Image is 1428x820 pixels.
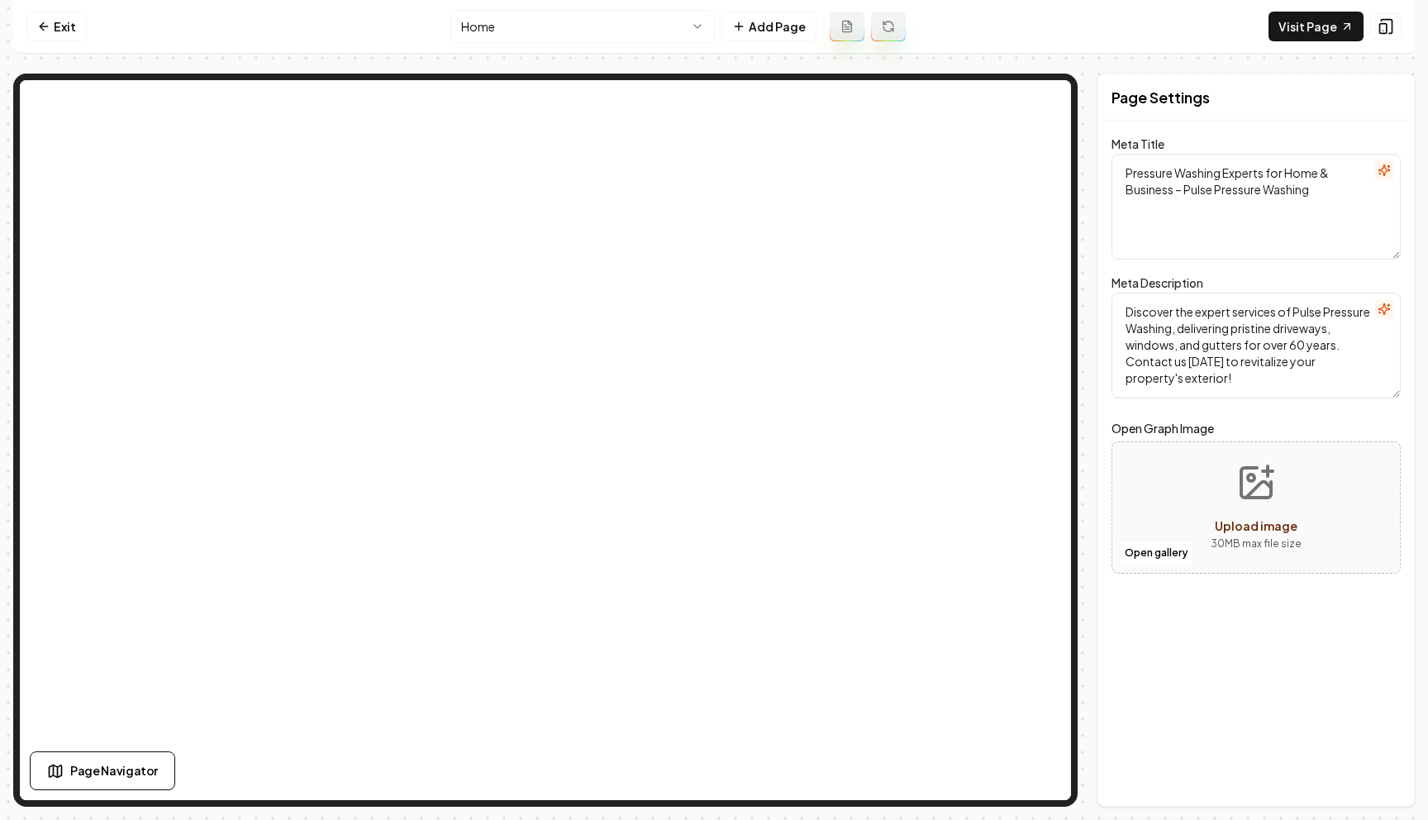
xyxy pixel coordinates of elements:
[721,12,816,41] button: Add Page
[1197,450,1315,565] button: Upload image
[1111,418,1401,438] label: Open Graph Image
[1119,540,1193,566] button: Open gallery
[1111,136,1164,151] label: Meta Title
[1269,12,1364,41] a: Visit Page
[26,12,87,41] a: Exit
[830,12,864,41] button: Add admin page prompt
[70,762,158,779] span: Page Navigator
[871,12,906,41] button: Regenerate page
[1211,536,1302,552] p: 30 MB max file size
[30,751,175,790] button: Page Navigator
[1111,86,1210,109] h2: Page Settings
[1215,518,1297,533] span: Upload image
[1111,275,1203,290] label: Meta Description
